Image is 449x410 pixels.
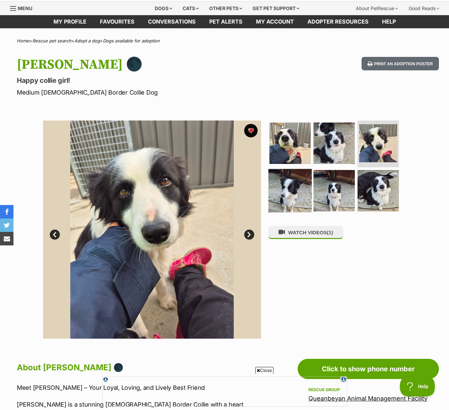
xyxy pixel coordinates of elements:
a: Favourites [93,15,141,28]
div: Good Reads [404,2,444,15]
img: Photo of Luna 🌑 [43,121,261,339]
a: Next [244,230,254,240]
span: (1) [327,230,333,235]
a: Menu [10,2,37,14]
a: Queanbeyan Animal Management Facility [308,395,427,402]
h1: [PERSON_NAME] 🌑 [17,57,274,72]
img: Photo of Luna 🌑 [313,170,355,211]
a: Dogs available for adoption [103,38,160,43]
div: Other pets [204,2,247,15]
a: Adopter resources [301,15,375,28]
img: Photo of Luna 🌑 [269,123,311,164]
span: Menu [18,5,32,11]
div: About PetRescue [351,2,403,15]
p: Medium [DEMOGRAPHIC_DATA] Border Collie Dog [17,88,274,97]
img: Photo of Luna 🌑 [359,124,397,162]
img: Photo of Luna 🌑 [358,170,399,211]
div: Cats [178,2,203,15]
div: Get pet support [248,2,304,15]
a: Rescue pet search [32,38,71,43]
a: Adopt a dog [74,38,100,43]
button: WATCH VIDEOS(1) [268,226,343,239]
a: My profile [47,15,93,28]
div: Dogs [150,2,177,15]
a: conversations [141,15,202,28]
p: Happy collie girl! [17,76,274,85]
img: Photo of Luna 🌑 [268,169,312,212]
h2: About [PERSON_NAME] 🌑 [17,360,267,375]
a: Prev [50,230,60,240]
span: Close [255,367,273,374]
a: Click to show phone number [298,359,439,379]
a: Pet alerts [202,15,249,28]
p: Meet [PERSON_NAME] – Your Loyal, Loving, and Lively Best Friend [17,383,267,392]
img: Photo of Luna 🌑 [313,123,355,164]
button: favourite [244,124,258,137]
div: Rescue group [308,387,428,392]
a: Home [17,38,29,43]
iframe: Advertisement [102,376,347,407]
a: My account [249,15,301,28]
button: Print an adoption poster [362,57,439,71]
iframe: Help Scout Beacon - Open [400,376,436,397]
a: Help [375,15,403,28]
